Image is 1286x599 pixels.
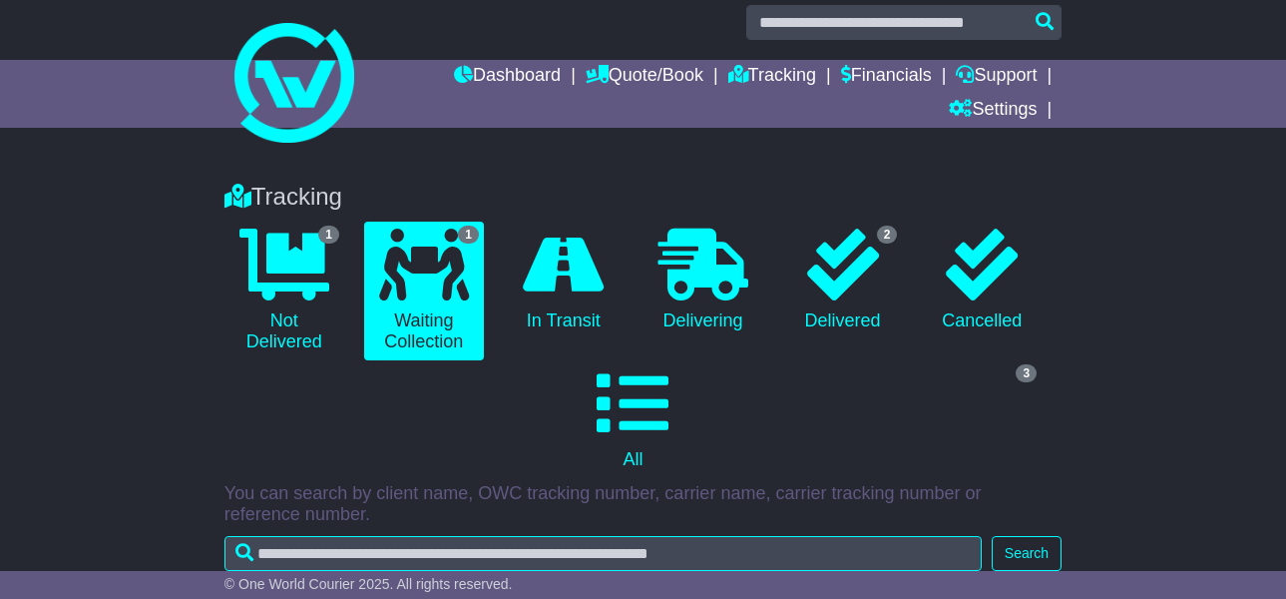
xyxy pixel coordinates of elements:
[458,226,479,244] span: 1
[1016,364,1037,382] span: 3
[504,222,624,339] a: In Transit
[224,222,344,360] a: 1 Not Delivered
[643,222,763,339] a: Delivering
[992,536,1062,571] button: Search
[949,94,1037,128] a: Settings
[783,222,903,339] a: 2 Delivered
[956,60,1037,94] a: Support
[728,60,816,94] a: Tracking
[364,222,484,360] a: 1 Waiting Collection
[318,226,339,244] span: 1
[224,483,1062,526] p: You can search by client name, OWC tracking number, carrier name, carrier tracking number or refe...
[922,222,1042,339] a: Cancelled
[214,183,1072,212] div: Tracking
[877,226,898,244] span: 2
[454,60,561,94] a: Dashboard
[586,60,703,94] a: Quote/Book
[224,576,513,592] span: © One World Courier 2025. All rights reserved.
[224,360,1042,478] a: 3 All
[841,60,932,94] a: Financials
